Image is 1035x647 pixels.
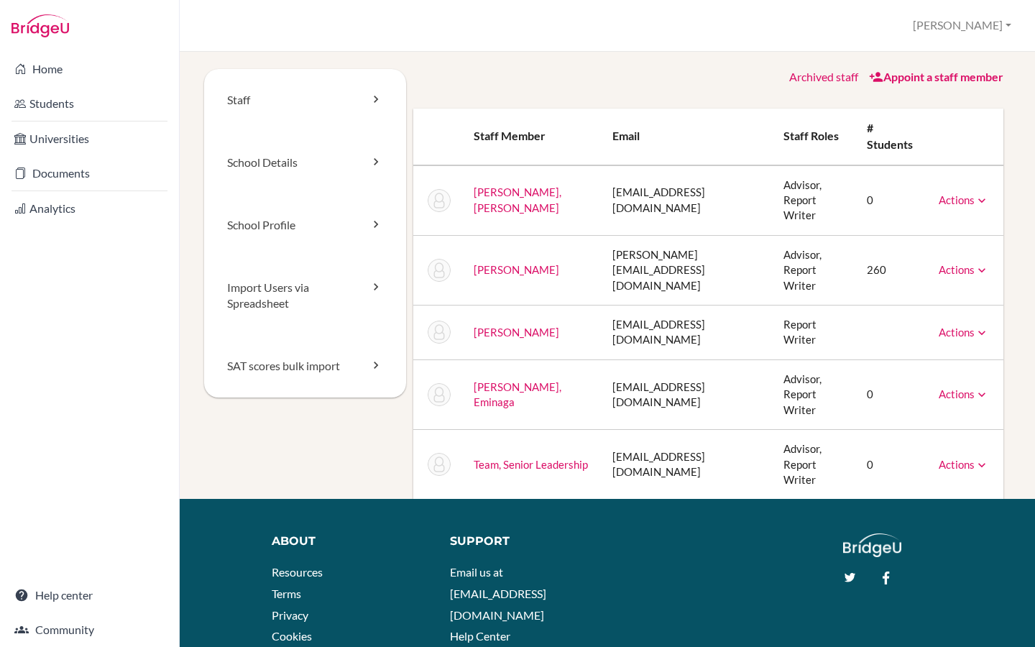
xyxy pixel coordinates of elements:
a: Help center [3,581,176,610]
img: Eminaga Sadigov [428,383,451,406]
a: Import Users via Spreadsheet [204,257,406,336]
a: Actions [939,326,989,339]
img: logo_white@2x-f4f0deed5e89b7ecb1c2cc34c3e3d731f90f0f143d5ea2071677605dd97b5244.png [843,533,901,557]
img: Bridge-U [11,14,69,37]
td: [EMAIL_ADDRESS][DOMAIN_NAME] [601,430,773,500]
div: About [272,533,429,550]
a: Actions [939,458,989,471]
a: Archived staff [789,70,858,83]
td: [EMAIL_ADDRESS][DOMAIN_NAME] [601,306,773,360]
td: 0 [855,430,927,500]
a: Privacy [272,608,308,622]
td: Advisor, Report Writer [772,359,855,429]
td: 0 [855,165,927,236]
a: Documents [3,159,176,188]
a: [PERSON_NAME] [474,326,559,339]
a: Terms [272,587,301,600]
a: [PERSON_NAME], [PERSON_NAME] [474,185,561,214]
th: Staff roles [772,109,855,165]
a: School Details [204,132,406,194]
a: [PERSON_NAME] [474,263,559,276]
td: 0 [855,359,927,429]
img: Hijrana Aliyeva [428,189,451,212]
a: Actions [939,193,989,206]
td: Advisor, Report Writer [772,235,855,305]
a: Actions [939,387,989,400]
td: Advisor, Report Writer [772,430,855,500]
img: Nargiz Mammadova [428,259,451,282]
a: [PERSON_NAME], Eminaga [474,380,561,408]
a: School Profile [204,194,406,257]
a: Cookies [272,629,312,643]
th: Staff member [462,109,601,165]
a: Community [3,615,176,644]
a: Appoint a staff member [869,70,1003,83]
img: Senior Leadership Team [428,453,451,476]
td: Advisor, Report Writer [772,165,855,236]
td: [PERSON_NAME][EMAIL_ADDRESS][DOMAIN_NAME] [601,235,773,305]
button: [PERSON_NAME] [906,12,1018,39]
a: Students [3,89,176,118]
a: SAT scores bulk import [204,335,406,398]
a: Email us at [EMAIL_ADDRESS][DOMAIN_NAME] [450,565,546,621]
td: [EMAIL_ADDRESS][DOMAIN_NAME] [601,165,773,236]
a: Staff [204,69,406,132]
a: Universities [3,124,176,153]
td: [EMAIL_ADDRESS][DOMAIN_NAME] [601,359,773,429]
th: # students [855,109,927,165]
img: Lamiya Masmaliyeva [428,321,451,344]
a: Team, Senior Leadership [474,458,588,471]
td: Report Writer [772,306,855,360]
a: Analytics [3,194,176,223]
td: 260 [855,235,927,305]
a: Help Center [450,629,510,643]
a: Resources [272,565,323,579]
th: Email [601,109,773,165]
a: Home [3,55,176,83]
a: Actions [939,263,989,276]
div: Support [450,533,597,550]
